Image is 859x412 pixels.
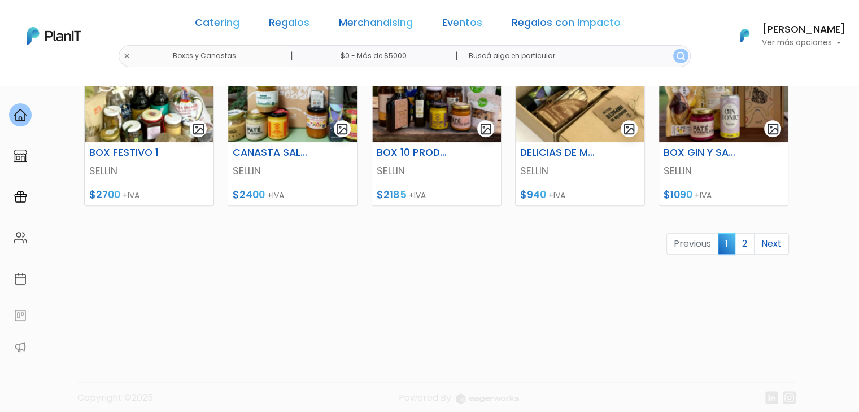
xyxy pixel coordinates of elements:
[735,233,755,255] a: 2
[459,45,690,67] input: Buscá algo en particular..
[269,18,309,32] a: Regalos
[14,231,27,244] img: people-662611757002400ad9ed0e3c099ab2801c6687ba6c219adb57efc949bc21e19d.svg
[290,49,293,63] p: |
[228,42,357,206] a: gallery-light CANASTA SALUDABLE SELLIN $2400 +IVA
[512,18,621,32] a: Regalos con Impacto
[123,190,139,201] span: +IVA
[718,233,735,254] span: 1
[762,25,845,35] h6: [PERSON_NAME]
[664,164,783,178] p: SELLIN
[89,164,209,178] p: SELLIN
[399,391,451,404] span: translation missing: es.layouts.footer.powered_by
[372,42,502,206] a: gallery-light BOX 10 PRODUCTOS SELLIN $2185 +IVA
[520,164,640,178] p: SELLIN
[515,42,645,206] a: gallery-light DELICIAS DE MI PAÍS SELLIN $940 +IVA
[233,188,265,201] span: $2400
[377,164,496,178] p: SELLIN
[85,43,213,142] img: thumb_Captura_de_pantalla_2025-09-03_095418.png
[89,188,120,201] span: $2700
[377,188,407,201] span: $2185
[58,11,163,33] div: ¿Necesitás ayuda?
[732,23,757,48] img: PlanIt Logo
[372,43,501,142] img: thumb_Captura_de_pantalla_2025-09-08_164940.png
[409,190,426,201] span: +IVA
[267,190,284,201] span: +IVA
[516,43,644,142] img: thumb_Captura_de_pantalla_2025-09-08_165410.png
[677,52,685,60] img: search_button-432b6d5273f82d61273b3651a40e1bd1b912527efae98b1b7a1b2c0702e16a8d.svg
[14,309,27,322] img: feedback-78b5a0c8f98aac82b08bfc38622c3050aee476f2c9584af64705fc4e61158814.svg
[339,18,413,32] a: Merchandising
[657,147,746,159] h6: BOX GIN Y SABORES
[14,272,27,286] img: calendar-87d922413cdce8b2cf7b7f5f62616a5cf9e4887200fb71536465627b3292af00.svg
[623,122,636,135] img: gallery-light
[192,122,205,135] img: gallery-light
[726,21,845,50] button: PlanIt Logo [PERSON_NAME] Ver más opciones
[783,391,796,404] img: instagram-7ba2a2629254302ec2a9470e65da5de918c9f3c9a63008f8abed3140a32961bf.svg
[548,190,565,201] span: +IVA
[27,27,81,45] img: PlanIt Logo
[195,18,239,32] a: Catering
[513,147,603,159] h6: DELICIAS DE MI PAÍS
[335,122,348,135] img: gallery-light
[479,122,492,135] img: gallery-light
[370,147,459,159] h6: BOX 10 PRODUCTOS
[442,18,482,32] a: Eventos
[14,190,27,204] img: campaigns-02234683943229c281be62815700db0a1741e53638e28bf9629b52c665b00959.svg
[226,147,315,159] h6: CANASTA SALUDABLE
[84,42,214,206] a: gallery-light BOX FESTIVO 1 SELLIN $2700 +IVA
[695,190,712,201] span: +IVA
[762,39,845,47] p: Ver más opciones
[765,391,778,404] img: linkedin-cc7d2dbb1a16aff8e18f147ffe980d30ddd5d9e01409788280e63c91fc390ff4.svg
[456,393,519,404] img: logo_eagerworks-044938b0bf012b96b195e05891a56339191180c2d98ce7df62ca656130a436fa.svg
[14,149,27,163] img: marketplace-4ceaa7011d94191e9ded77b95e3339b90024bf715f7c57f8cf31f2d8c509eaba.svg
[659,42,788,206] a: gallery-light BOX GIN Y SABORES SELLIN $1090 +IVA
[228,43,357,142] img: thumb_Captura_de_pantalla_2025-09-03_095952.png
[14,108,27,122] img: home-e721727adea9d79c4d83392d1f703f7f8bce08238fde08b1acbfd93340b81755.svg
[520,188,546,201] span: $940
[82,147,172,159] h6: BOX FESTIVO 1
[659,43,788,142] img: thumb_Captura_de_pantalla_2025-09-08_165735.png
[455,49,457,63] p: |
[14,340,27,354] img: partners-52edf745621dab592f3b2c58e3bca9d71375a7ef29c3b500c9f145b62cc070d4.svg
[123,52,130,60] img: close-6986928ebcb1d6c9903e3b54e860dbc4d054630f23adef3a32610726dff6a82b.svg
[766,122,779,135] img: gallery-light
[754,233,789,255] a: Next
[233,164,352,178] p: SELLIN
[664,188,692,201] span: $1090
